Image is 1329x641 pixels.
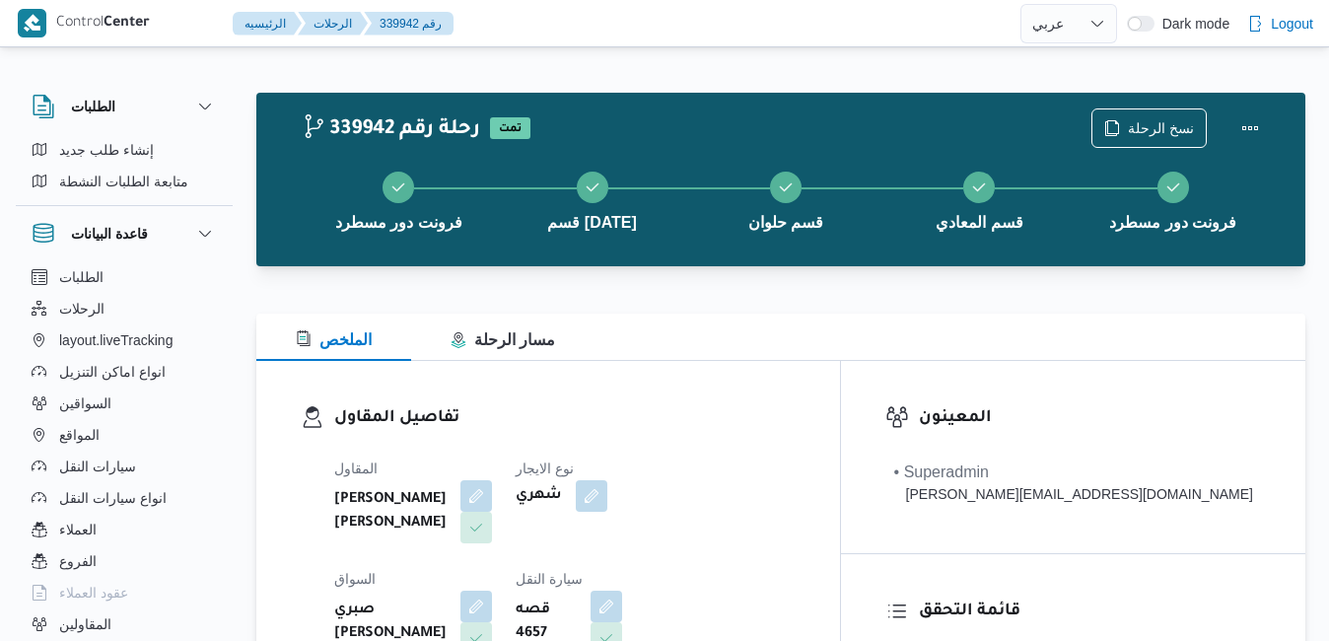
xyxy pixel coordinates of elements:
[24,419,225,451] button: المواقع
[24,545,225,577] button: الفروع
[335,211,462,235] span: فرونت دور مسطرد
[59,265,104,289] span: الطلبات
[1091,108,1207,148] button: نسخ الرحلة
[24,482,225,514] button: انواع سيارات النقل
[59,360,166,384] span: انواع اماكن التنزيل
[334,461,378,476] span: المقاول
[919,405,1261,432] h3: المعينون
[24,166,225,197] button: متابعة الطلبات النشطة
[296,331,372,348] span: الملخص
[499,123,522,135] b: تمت
[936,211,1022,235] span: قسم المعادي
[516,461,574,476] span: نوع الايجار
[59,297,105,320] span: الرحلات
[547,211,636,235] span: قسم [DATE]
[24,324,225,356] button: layout.liveTracking
[16,134,233,205] div: الطلبات
[298,12,368,36] button: الرحلات
[1239,4,1321,43] button: Logout
[894,461,1253,484] div: • Superadmin
[585,179,600,195] svg: Step 2 is complete
[894,461,1253,505] span: • Superadmin mohamed.nabil@illa.com.eg
[71,222,148,246] h3: قاعدة البيانات
[24,356,225,388] button: انواع اماكن التنزيل
[495,148,688,250] button: قسم [DATE]
[59,423,100,447] span: المواقع
[71,95,115,118] h3: الطلبات
[32,95,217,118] button: الطلبات
[59,170,188,193] span: متابعة الطلبات النشطة
[59,581,128,605] span: عقود العملاء
[1128,116,1194,140] span: نسخ الرحلة
[24,577,225,608] button: عقود العملاء
[24,134,225,166] button: إنشاء طلب جديد
[24,261,225,293] button: الطلبات
[18,9,46,37] img: X8yXhbKr1z7QwAAAABJRU5ErkJggg==
[233,12,302,36] button: الرئيسيه
[302,148,495,250] button: فرونت دور مسطرد
[334,571,376,587] span: السواق
[302,117,480,143] h2: 339942 رحلة رقم
[364,12,454,36] button: 339942 رقم
[919,599,1261,625] h3: قائمة التحقق
[748,211,823,235] span: قسم حلوان
[882,148,1076,250] button: قسم المعادي
[59,486,167,510] span: انواع سيارات النقل
[59,392,111,415] span: السواقين
[1154,16,1229,32] span: Dark mode
[24,608,225,640] button: المقاولين
[451,331,555,348] span: مسار الرحلة
[59,455,136,478] span: سيارات النقل
[971,179,987,195] svg: Step 4 is complete
[59,328,173,352] span: layout.liveTracking
[1271,12,1313,36] span: Logout
[1109,211,1236,235] span: فرونت دور مسطرد
[334,488,447,535] b: [PERSON_NAME] [PERSON_NAME]
[1077,148,1270,250] button: فرونت دور مسطرد
[689,148,882,250] button: قسم حلوان
[390,179,406,195] svg: Step 1 is complete
[24,293,225,324] button: الرحلات
[1165,179,1181,195] svg: Step 5 is complete
[24,514,225,545] button: العملاء
[490,117,530,139] span: تمت
[516,484,562,508] b: شهري
[104,16,150,32] b: Center
[516,571,583,587] span: سيارة النقل
[24,451,225,482] button: سيارات النقل
[59,612,111,636] span: المقاولين
[59,549,97,573] span: الفروع
[894,484,1253,505] div: [PERSON_NAME][EMAIL_ADDRESS][DOMAIN_NAME]
[59,138,154,162] span: إنشاء طلب جديد
[59,518,97,541] span: العملاء
[1230,108,1270,148] button: Actions
[24,388,225,419] button: السواقين
[334,405,796,432] h3: تفاصيل المقاول
[778,179,794,195] svg: Step 3 is complete
[32,222,217,246] button: قاعدة البيانات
